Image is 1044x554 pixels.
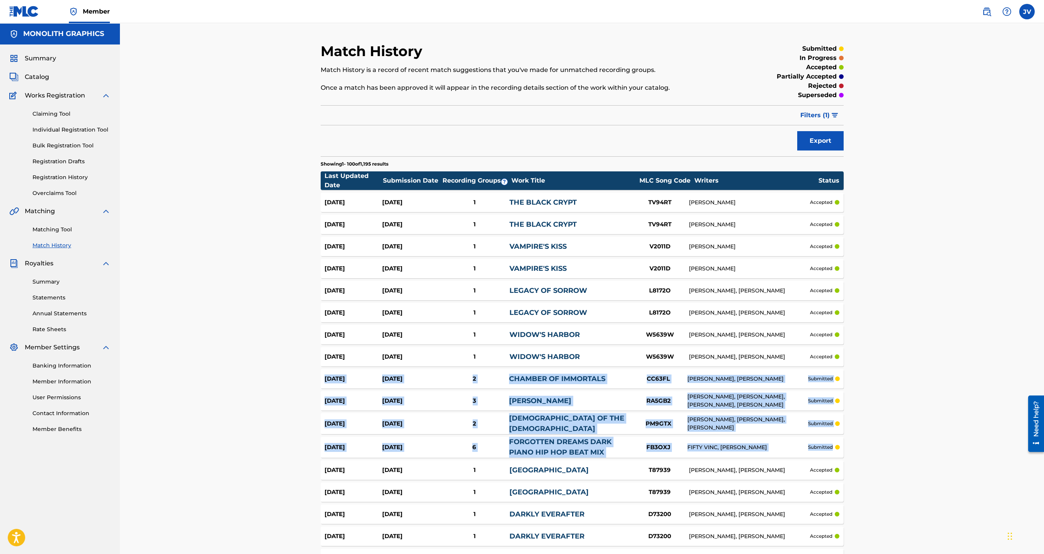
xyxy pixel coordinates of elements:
[689,532,810,540] div: [PERSON_NAME], [PERSON_NAME]
[382,466,440,475] div: [DATE]
[509,466,589,474] a: [GEOGRAPHIC_DATA]
[9,72,49,82] a: CatalogCatalog
[501,179,507,185] span: ?
[509,414,624,433] a: [DEMOGRAPHIC_DATA] OF THE [DEMOGRAPHIC_DATA]
[631,198,689,207] div: TV94RT
[810,265,832,272] p: accepted
[631,220,689,229] div: TV94RT
[382,198,440,207] div: [DATE]
[25,259,53,268] span: Royalties
[798,91,837,100] p: superseded
[69,7,78,16] img: Top Rightsholder
[808,375,833,382] p: submitted
[810,511,832,518] p: accepted
[325,220,382,229] div: [DATE]
[321,161,388,168] p: Showing 1 - 100 of 1,195 results
[440,220,509,229] div: 1
[321,43,426,60] h2: Match History
[32,393,111,402] a: User Permissions
[382,286,440,295] div: [DATE]
[32,325,111,333] a: Rate Sheets
[800,53,837,63] p: in progress
[382,374,440,383] div: [DATE]
[325,198,382,207] div: [DATE]
[687,443,808,451] div: FIFTY VINC, [PERSON_NAME]
[321,65,723,75] p: Match History is a record of recent match suggestions that you've made for unmatched recording gr...
[509,438,612,457] a: FORGOTTEN DREAMS DARK PIANO HIP HOP BEAT MIX
[689,331,810,339] div: [PERSON_NAME], [PERSON_NAME]
[509,308,587,317] a: LEGACY OF SORROW
[382,532,440,541] div: [DATE]
[629,374,687,383] div: CC63FL
[325,242,382,251] div: [DATE]
[808,444,833,451] p: submitted
[440,242,509,251] div: 1
[631,352,689,361] div: W5639W
[818,176,839,185] div: Status
[32,157,111,166] a: Registration Drafts
[694,176,818,185] div: Writers
[325,330,382,339] div: [DATE]
[687,393,808,409] div: [PERSON_NAME], [PERSON_NAME], [PERSON_NAME], [PERSON_NAME]
[101,343,111,352] img: expand
[25,91,85,100] span: Works Registration
[440,443,509,452] div: 6
[797,131,844,150] button: Export
[979,4,994,19] a: Public Search
[25,207,55,216] span: Matching
[325,352,382,361] div: [DATE]
[9,343,19,352] img: Member Settings
[689,353,810,361] div: [PERSON_NAME], [PERSON_NAME]
[689,221,810,229] div: [PERSON_NAME]
[440,374,509,383] div: 2
[509,286,587,295] a: LEGACY OF SORROW
[440,488,509,497] div: 1
[382,397,440,405] div: [DATE]
[689,265,810,273] div: [PERSON_NAME]
[382,330,440,339] div: [DATE]
[999,4,1015,19] div: Help
[325,286,382,295] div: [DATE]
[321,83,723,92] p: Once a match has been approved it will appear in the recording details section of the work within...
[83,7,110,16] span: Member
[440,308,509,317] div: 1
[325,171,383,190] div: Last Updated Date
[802,44,837,53] p: submitted
[509,374,605,383] a: CHAMBER OF IMMORTALS
[382,352,440,361] div: [DATE]
[631,532,689,541] div: D73200
[32,409,111,417] a: Contact Information
[509,510,584,518] a: DARKLY EVERAFTER
[9,259,19,268] img: Royalties
[806,63,837,72] p: accepted
[810,489,832,496] p: accepted
[631,510,689,519] div: D73200
[1022,392,1044,456] iframe: Resource Center
[32,362,111,370] a: Banking Information
[810,467,832,474] p: accepted
[509,532,584,540] a: DARKLY EVERAFTER
[32,278,111,286] a: Summary
[509,397,571,405] a: [PERSON_NAME]
[687,415,808,432] div: [PERSON_NAME], [PERSON_NAME], [PERSON_NAME]
[23,29,104,38] h5: MONOLITH GRAPHICS
[32,425,111,433] a: Member Benefits
[9,54,19,63] img: Summary
[810,199,832,206] p: accepted
[631,264,689,273] div: V2011D
[631,242,689,251] div: V2011D
[9,29,19,39] img: Accounts
[629,397,687,405] div: RA5GB2
[689,309,810,317] div: [PERSON_NAME], [PERSON_NAME]
[631,466,689,475] div: T87939
[629,443,687,452] div: FB3OXJ
[509,352,580,361] a: WIDOW'S HARBOR
[808,420,833,427] p: submitted
[800,111,830,120] span: Filters ( 1 )
[810,309,832,316] p: accepted
[382,264,440,273] div: [DATE]
[382,443,440,452] div: [DATE]
[25,72,49,82] span: Catalog
[1002,7,1012,16] img: help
